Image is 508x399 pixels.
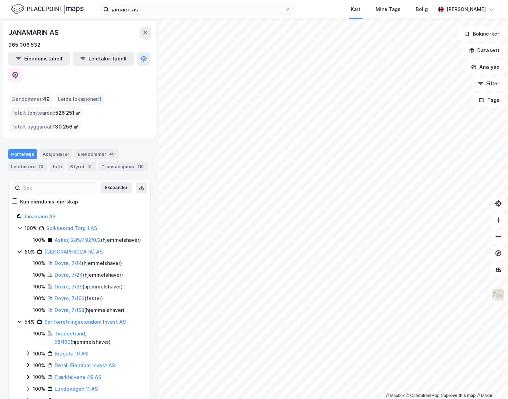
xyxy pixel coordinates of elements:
button: Datasett [463,44,505,57]
a: Asker, 285/492/0/2 [55,237,101,243]
a: Fjærkleivene 49 AS [55,374,101,380]
div: ( fester ) [55,294,103,303]
div: 100% [33,361,45,370]
a: Tvedestrand, 58/169 [55,331,86,345]
span: 49 [43,95,50,103]
div: Totalt byggareal : [9,121,81,132]
a: Dovre, 7/39 [55,284,83,289]
span: 130 256 ㎡ [53,123,78,131]
div: ( hjemmelshaver ) [55,330,142,346]
div: ( hjemmelshaver ) [55,283,123,291]
div: 100% [33,385,45,393]
div: Kart [351,5,360,13]
div: 100% [33,259,45,267]
a: Detalj Eiendom Invest AS [55,362,115,368]
div: Eiendommer [75,149,119,159]
div: Portefølje [8,149,37,159]
div: Eiendommer : [9,94,53,105]
button: Filter [472,77,505,91]
div: 100% [33,350,45,358]
button: Eiendomstabell [8,52,70,66]
div: [PERSON_NAME] [446,5,486,13]
a: Janamarin AS [23,213,56,219]
div: 100% [33,283,45,291]
div: 100% [33,236,45,244]
div: 100% [33,373,45,381]
button: Bokmerker [459,27,505,41]
div: 100% [33,271,45,279]
span: 1 [99,95,102,103]
div: Totalt tomteareal : [9,107,83,118]
div: Info [50,162,65,171]
div: ( hjemmelshaver ) [55,259,122,267]
div: 110 [136,163,145,170]
div: 49 [108,151,116,158]
div: Kun eiendoms-eierskap [20,198,78,206]
button: Leietakertabell [73,52,134,66]
button: Ekspander [101,182,132,193]
div: 54% [25,318,35,326]
div: ( hjemmelshaver ) [55,306,124,314]
div: Bolig [416,5,428,13]
img: Z [492,288,505,301]
img: logo.f888ab2527a4732fd821a326f86c7f29.svg [11,3,84,15]
div: Mine Tags [376,5,401,13]
div: 100% [33,306,45,314]
a: Dovre, 7/158 [55,307,84,313]
a: Dovre, 7/14 [55,260,82,266]
a: Dovre, 7/24 [55,272,83,278]
div: Styret [67,162,96,171]
div: 73 [37,163,45,170]
div: Transaksjoner [98,162,148,171]
a: Mapbox [386,393,405,398]
a: Sør Forretningseiendom Invest AS [44,319,126,325]
a: Improve this map [441,393,476,398]
div: Leietakere [8,162,47,171]
a: Lundevegen 11 AS [55,386,98,392]
button: Analyse [465,60,505,74]
span: 526 251 ㎡ [55,109,81,117]
div: ( hjemmelshaver ) [55,271,123,279]
a: Brugata 10 AS [55,351,88,357]
a: Spikkestad Torg 1 AS [46,225,97,231]
input: Søk på adresse, matrikkel, gårdeiere, leietakere eller personer [109,4,285,15]
iframe: Chat Widget [473,366,508,399]
div: ( hjemmelshaver ) [55,236,141,244]
div: Leide lokasjoner : [55,94,104,105]
div: 100% [33,330,45,338]
button: Tags [473,93,505,107]
div: JANAMARIN AS [8,27,60,38]
div: 965 006 532 [8,41,40,49]
a: Dovre, 7/103 [55,295,85,301]
div: 80% [25,248,35,256]
div: 3 [86,163,93,170]
div: 100% [25,224,37,232]
a: [GEOGRAPHIC_DATA] AS [44,249,103,255]
input: Søk [20,183,96,193]
div: Aksjonærer [40,149,72,159]
a: OpenStreetMap [406,393,440,398]
div: 100% [33,294,45,303]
